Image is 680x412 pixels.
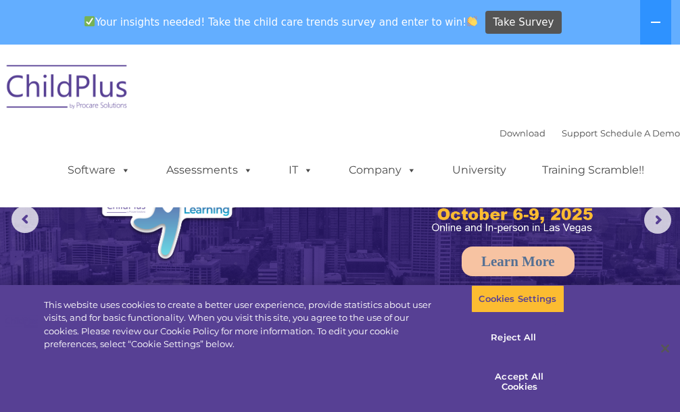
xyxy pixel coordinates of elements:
[485,11,562,34] a: Take Survey
[78,9,483,35] span: Your insights needed! Take the child care trends survey and enter to win!
[335,157,430,184] a: Company
[467,16,477,26] img: 👏
[471,363,567,401] button: Accept All Cookies
[600,128,680,138] a: Schedule A Demo
[44,299,444,351] div: This website uses cookies to create a better user experience, provide statistics about user visit...
[471,324,556,352] button: Reject All
[471,285,564,313] button: Cookies Settings
[153,157,266,184] a: Assessments
[493,11,554,34] span: Take Survey
[54,157,144,184] a: Software
[275,157,326,184] a: IT
[500,128,545,138] a: Download
[500,128,680,138] font: |
[562,128,598,138] a: Support
[439,157,520,184] a: University
[650,334,680,363] button: Close
[84,16,95,26] img: ✅
[529,157,658,184] a: Training Scramble!!
[462,247,575,276] a: Learn More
